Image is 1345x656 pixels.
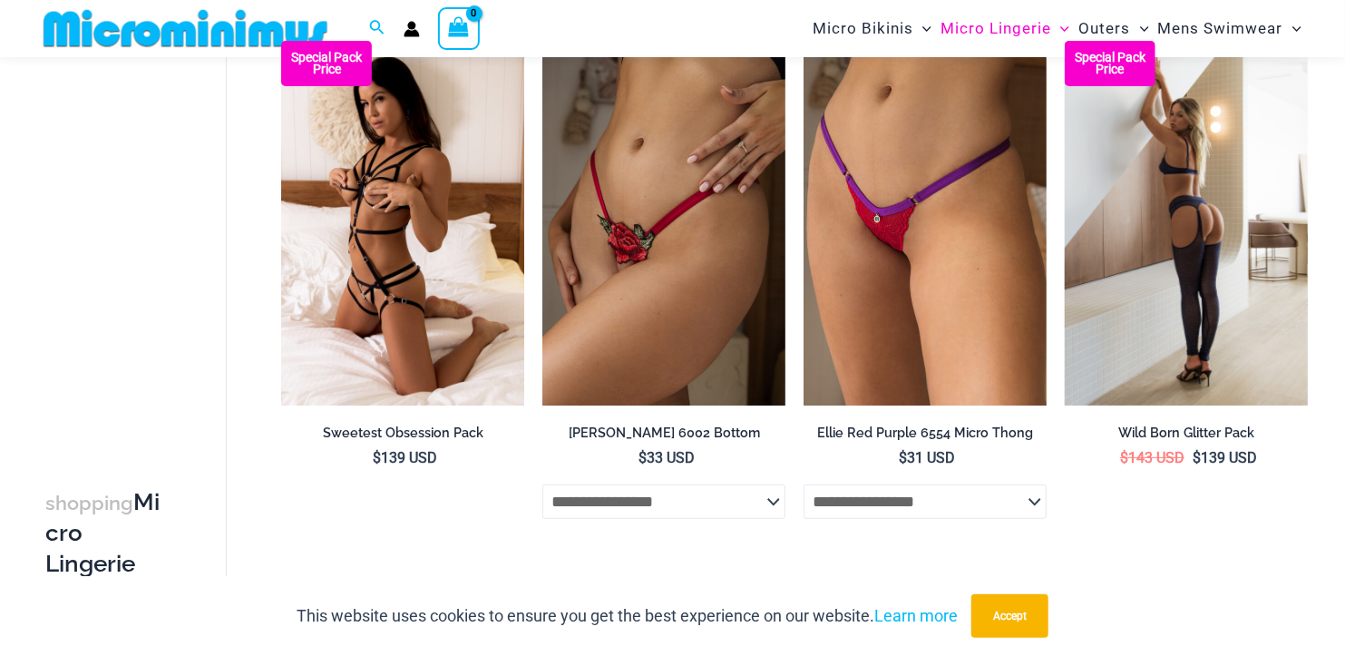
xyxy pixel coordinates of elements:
[936,5,1074,52] a: Micro LingerieMenu ToggleMenu Toggle
[971,594,1048,638] button: Accept
[438,7,480,49] a: View Shopping Cart, empty
[1283,5,1301,52] span: Menu Toggle
[542,425,785,442] h2: [PERSON_NAME] 6002 Bottom
[808,5,936,52] a: Micro BikinisMenu ToggleMenu Toggle
[804,41,1047,406] img: Ellie RedPurple 6554 Micro Thong 04
[1154,5,1306,52] a: Mens SwimwearMenu ToggleMenu Toggle
[1120,449,1184,466] bdi: 143 USD
[542,41,785,406] img: Carla Red 6002 Bottom 05
[804,425,1047,442] h2: Ellie Red Purple 6554 Micro Thong
[638,449,695,466] bdi: 33 USD
[1065,41,1308,406] img: Wild Born Glitter Ink 1122 Top 605 Bottom 552 Tights 05
[542,425,785,448] a: [PERSON_NAME] 6002 Bottom
[45,491,133,514] span: shopping
[542,41,785,406] a: Carla Red 6002 Bottom 05Carla Red 6002 Bottom 03Carla Red 6002 Bottom 03
[281,52,372,75] b: Special Pack Price
[281,41,524,406] a: Sweetest Obsession Black 1129 Bra 6119 Bottom 1939 Bodysuit 01 99
[1065,425,1308,448] a: Wild Born Glitter Pack
[1075,5,1154,52] a: OutersMenu ToggleMenu Toggle
[900,449,956,466] bdi: 31 USD
[369,17,385,40] a: Search icon link
[1065,52,1155,75] b: Special Pack Price
[804,425,1047,448] a: Ellie Red Purple 6554 Micro Thong
[281,41,524,406] img: Sweetest Obsession Black 1129 Bra 6119 Bottom 1939 Bodysuit 01
[805,3,1309,54] nav: Site Navigation
[404,21,420,37] a: Account icon link
[1065,41,1308,406] a: Wild Born Glitter Ink 1122 Top 605 Bottom 552 Tights 02 Wild Born Glitter Ink 1122 Top 605 Bottom...
[36,8,335,49] img: MM SHOP LOGO FLAT
[281,425,524,442] h2: Sweetest Obsession Pack
[373,449,381,466] span: $
[1065,425,1308,442] h2: Wild Born Glitter Pack
[45,67,209,430] iframe: TrustedSite Certified
[638,449,647,466] span: $
[913,5,931,52] span: Menu Toggle
[941,5,1051,52] span: Micro Lingerie
[1193,449,1257,466] bdi: 139 USD
[1051,5,1069,52] span: Menu Toggle
[1193,449,1201,466] span: $
[1079,5,1131,52] span: Outers
[373,449,437,466] bdi: 139 USD
[281,425,524,448] a: Sweetest Obsession Pack
[1131,5,1149,52] span: Menu Toggle
[874,606,958,625] a: Learn more
[813,5,913,52] span: Micro Bikinis
[900,449,908,466] span: $
[297,602,958,630] p: This website uses cookies to ensure you get the best experience on our website.
[804,41,1047,406] a: Ellie RedPurple 6554 Micro Thong 04Ellie RedPurple 6554 Micro Thong 05Ellie RedPurple 6554 Micro ...
[1158,5,1283,52] span: Mens Swimwear
[1120,449,1128,466] span: $
[45,486,162,579] h3: Micro Lingerie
